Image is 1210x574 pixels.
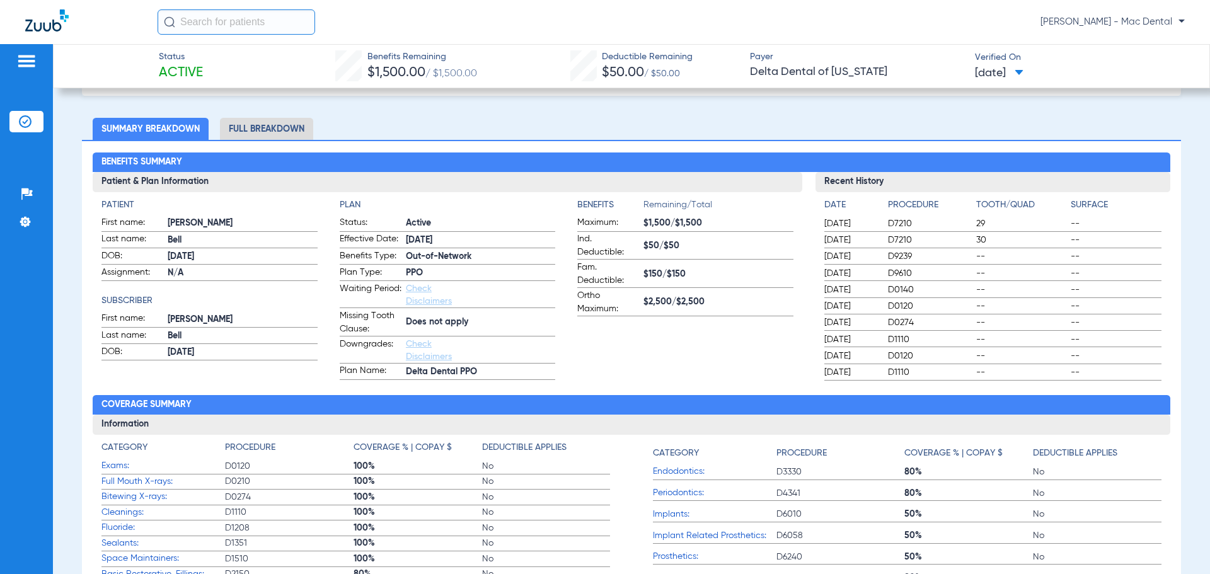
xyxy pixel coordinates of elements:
span: [DATE] [168,346,317,359]
span: No [482,491,611,503]
span: D7210 [888,217,972,230]
span: D0120 [225,460,354,473]
span: [DATE] [824,284,877,296]
span: 80% [904,466,1033,478]
span: 80% [904,487,1033,500]
span: / $50.00 [644,69,680,78]
input: Search for patients [158,9,315,35]
h4: Date [824,198,877,212]
app-breakdown-title: Deductible Applies [1033,441,1161,464]
span: $2,500/$2,500 [643,296,793,309]
span: Implants: [653,508,776,521]
span: Endodontics: [653,465,776,478]
span: D0274 [888,316,972,329]
h4: Category [101,441,147,454]
span: 50% [904,551,1033,563]
span: -- [1071,284,1161,296]
span: Active [159,64,203,82]
span: D4341 [776,487,905,500]
span: 29 [976,217,1066,230]
span: 100% [354,491,482,503]
span: D1110 [225,506,354,519]
span: -- [1071,250,1161,263]
span: [PERSON_NAME] - Mac Dental [1040,16,1185,28]
span: D1208 [225,522,354,534]
li: Summary Breakdown [93,118,209,140]
app-breakdown-title: Plan [340,198,555,212]
span: -- [976,316,1066,329]
span: D3330 [776,466,905,478]
span: [PERSON_NAME] [168,313,317,326]
span: Does not apply [406,316,555,329]
span: $50/$50 [643,239,793,253]
span: Last name: [101,329,163,344]
span: Assignment: [101,266,163,281]
span: D6240 [776,551,905,563]
span: Cleanings: [101,506,225,519]
span: $150/$150 [643,268,793,281]
span: D6058 [776,529,905,542]
span: -- [976,333,1066,346]
h4: Tooth/Quad [976,198,1066,212]
span: Maximum: [577,216,639,231]
span: -- [976,366,1066,379]
app-breakdown-title: Procedure [225,441,354,459]
h4: Coverage % | Copay $ [354,441,452,454]
span: D9239 [888,250,972,263]
span: No [1033,508,1161,520]
span: -- [1071,316,1161,329]
span: Exams: [101,459,225,473]
span: Benefits Type: [340,250,401,265]
span: No [482,553,611,565]
h4: Category [653,447,699,460]
span: No [482,475,611,488]
li: Full Breakdown [220,118,313,140]
span: Sealants: [101,537,225,550]
span: Deductible Remaining [602,50,693,64]
span: No [482,537,611,549]
span: D9610 [888,267,972,280]
span: [DATE] [824,267,877,280]
span: Space Maintainers: [101,552,225,565]
span: D0120 [888,350,972,362]
img: Search Icon [164,16,175,28]
h4: Benefits [577,198,643,212]
span: -- [976,350,1066,362]
span: [DATE] [824,333,877,346]
span: No [1033,487,1161,500]
span: Payer [750,50,964,64]
app-breakdown-title: Deductible Applies [482,441,611,459]
span: D1510 [225,553,354,565]
span: -- [1071,333,1161,346]
span: Delta Dental PPO [406,365,555,379]
img: Zuub Logo [25,9,69,32]
span: -- [1071,234,1161,246]
h3: Information [93,415,1170,435]
span: D0274 [225,491,354,503]
h4: Surface [1071,198,1161,212]
span: Delta Dental of [US_STATE] [750,64,964,80]
a: Check Disclaimers [406,340,452,361]
span: D1351 [225,537,354,549]
span: Waiting Period: [340,282,401,307]
span: 100% [354,537,482,549]
span: Last name: [101,232,163,248]
a: Check Disclaimers [406,284,452,306]
span: No [482,506,611,519]
span: [DATE] [824,300,877,313]
h2: Benefits Summary [93,152,1170,173]
h4: Subscriber [101,294,317,307]
span: 100% [354,475,482,488]
app-breakdown-title: Procedure [776,441,905,464]
span: DOB: [101,345,163,360]
span: $1,500/$1,500 [643,217,793,230]
span: $1,500.00 [367,66,425,79]
app-breakdown-title: Surface [1071,198,1161,216]
span: [DATE] [824,217,877,230]
span: Remaining/Total [643,198,793,216]
span: 50% [904,508,1033,520]
span: D0140 [888,284,972,296]
span: Fluoride: [101,521,225,534]
span: Status [159,50,203,64]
